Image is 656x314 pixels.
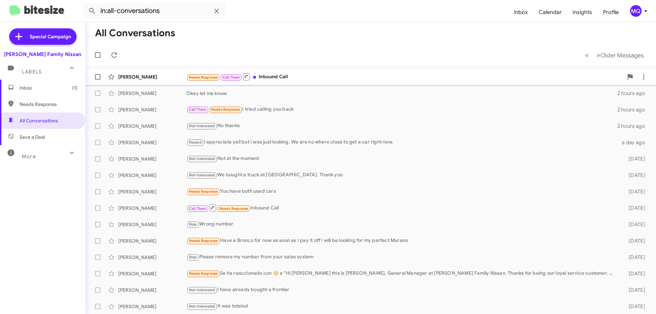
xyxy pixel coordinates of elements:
[19,134,45,140] span: Save a Deal
[600,52,644,59] span: Older Messages
[4,51,81,58] div: [PERSON_NAME] Family Nissan
[618,172,651,179] div: [DATE]
[118,90,187,97] div: [PERSON_NAME]
[118,155,187,162] div: [PERSON_NAME]
[118,270,187,277] div: [PERSON_NAME]
[617,90,651,97] div: 2 hours ago
[187,122,617,130] div: No thanks
[618,287,651,293] div: [DATE]
[219,206,248,211] span: Needs Response
[533,2,567,22] a: Calendar
[22,69,42,75] span: Labels
[187,237,618,245] div: Have a Bronco for now as soon as I pay it off I will be looking for my perfect Murano
[189,173,215,177] span: Not-Interested
[618,221,651,228] div: [DATE]
[30,33,71,40] span: Special Campaign
[618,254,651,261] div: [DATE]
[592,48,648,62] button: Next
[187,220,618,228] div: Wrong number
[618,188,651,195] div: [DATE]
[19,84,78,91] span: Inbox
[189,288,215,292] span: Not-Interested
[118,172,187,179] div: [PERSON_NAME]
[618,205,651,211] div: [DATE]
[118,221,187,228] div: [PERSON_NAME]
[187,286,618,294] div: I have already bought a frontier
[187,171,618,179] div: We bought a truck at [GEOGRAPHIC_DATA]. Thank you
[118,303,187,310] div: [PERSON_NAME]
[187,188,618,195] div: You have both used cars
[189,156,215,161] span: Not-Interested
[189,271,218,276] span: Needs Response
[22,153,36,160] span: More
[189,238,218,243] span: Needs Response
[189,140,202,145] span: Paused
[118,237,187,244] div: [PERSON_NAME]
[189,206,207,211] span: Call Them
[118,254,187,261] div: [PERSON_NAME]
[118,139,187,146] div: [PERSON_NAME]
[118,188,187,195] div: [PERSON_NAME]
[187,106,617,113] div: I tried calling you back
[187,270,618,277] div: Se ha reaccionado con 😒 a “Hi [PERSON_NAME] this is [PERSON_NAME], General Manager at [PERSON_NAM...
[618,139,651,146] div: a day ago
[585,51,589,59] span: «
[189,124,215,128] span: Not-Interested
[617,106,651,113] div: 2 hours ago
[187,204,618,212] div: Inbound Call
[9,28,77,45] a: Special Campaign
[189,255,197,259] span: Stop
[630,5,642,17] div: MQ
[508,2,533,22] a: Inbox
[187,302,618,310] div: It was totaled
[187,253,618,261] div: Please remove my number from your sales system
[187,90,617,97] div: Okay let me know.
[618,303,651,310] div: [DATE]
[72,84,78,91] span: (1)
[211,107,240,112] span: Needs Response
[118,106,187,113] div: [PERSON_NAME]
[222,75,240,80] span: Call Them
[187,155,618,163] div: Not at the moment
[95,28,175,39] h1: All Conversations
[189,107,207,112] span: Call Them
[19,117,58,124] span: All Conversations
[189,75,218,80] span: Needs Response
[618,237,651,244] div: [DATE]
[189,304,215,309] span: Not-Interested
[118,123,187,129] div: [PERSON_NAME]
[189,189,218,194] span: Needs Response
[597,51,600,59] span: »
[118,287,187,293] div: [PERSON_NAME]
[624,5,648,17] button: MQ
[118,205,187,211] div: [PERSON_NAME]
[83,3,226,19] input: Search
[598,2,624,22] a: Profile
[118,73,187,80] div: [PERSON_NAME]
[618,155,651,162] div: [DATE]
[581,48,648,62] nav: Page navigation example
[581,48,593,62] button: Previous
[187,72,623,81] div: Inbound Call
[617,123,651,129] div: 2 hours ago
[567,2,598,22] a: Insights
[187,138,618,146] div: I appreciate yall but I was just looking. We are no where close to get a car right now.
[618,270,651,277] div: [DATE]
[19,101,78,108] span: Needs Response
[189,222,197,227] span: Stop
